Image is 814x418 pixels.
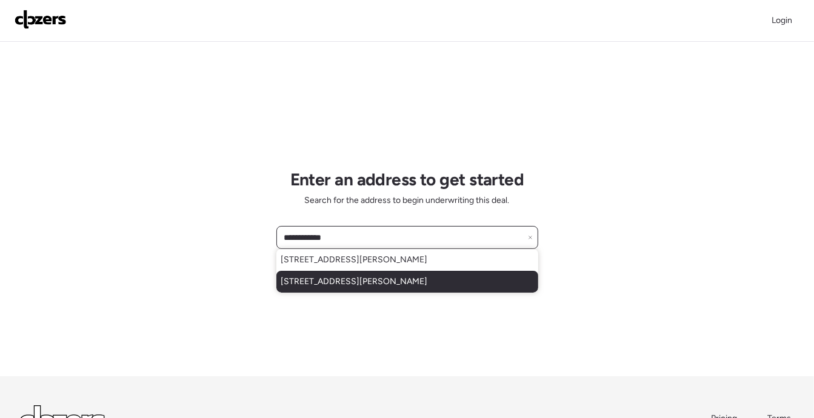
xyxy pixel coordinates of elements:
[281,276,428,288] span: [STREET_ADDRESS][PERSON_NAME]
[304,194,509,207] span: Search for the address to begin underwriting this deal.
[772,15,792,25] span: Login
[15,10,67,29] img: Logo
[281,254,428,266] span: [STREET_ADDRESS][PERSON_NAME]
[290,169,524,190] h1: Enter an address to get started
